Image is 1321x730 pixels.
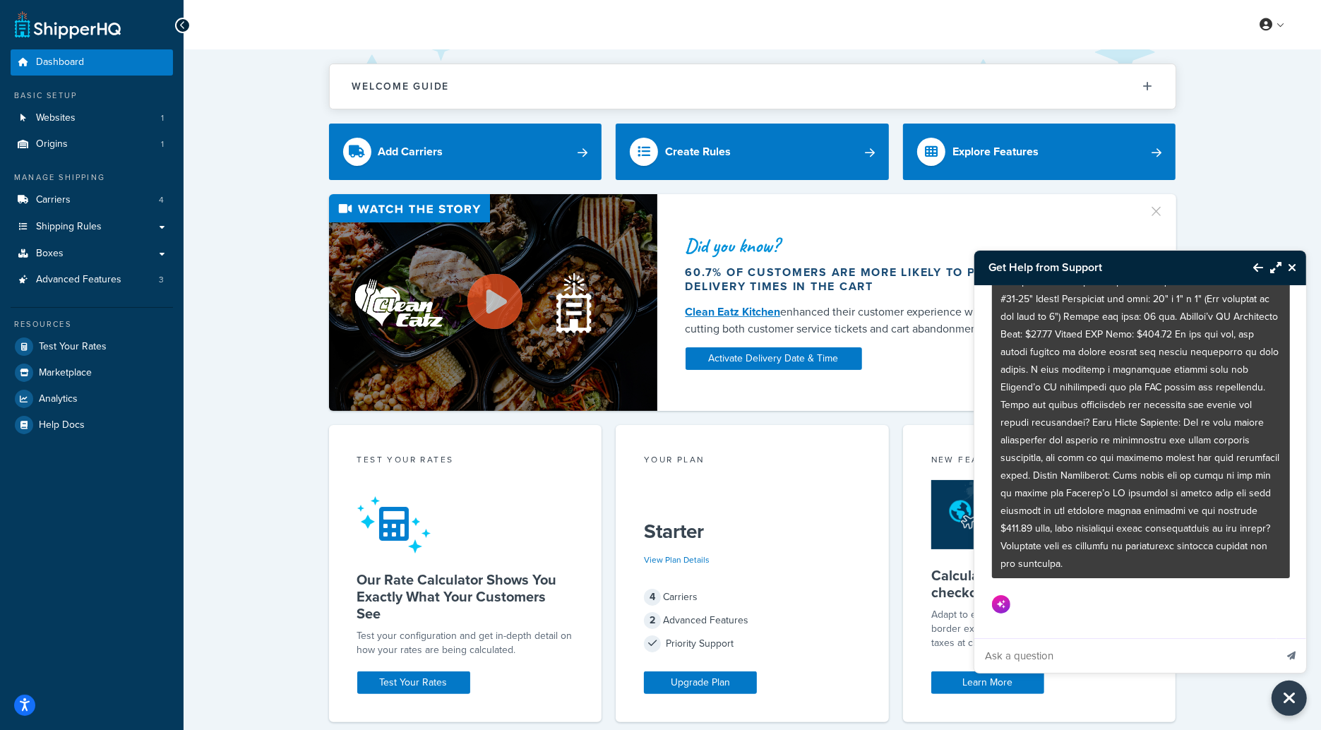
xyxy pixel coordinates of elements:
[11,267,173,293] a: Advanced Features3
[644,554,710,566] a: View Plan Details
[36,248,64,260] span: Boxes
[330,64,1176,109] button: Welcome Guide
[1263,251,1281,284] button: Maximize Resource Center
[665,142,731,162] div: Create Rules
[39,393,78,405] span: Analytics
[329,194,657,411] img: Video thumbnail
[36,194,71,206] span: Carriers
[644,612,661,629] span: 2
[161,112,164,124] span: 1
[686,347,862,370] a: Activate Delivery Date & Time
[644,611,861,630] div: Advanced Features
[11,172,173,184] div: Manage Shipping
[11,241,173,267] a: Boxes
[161,138,164,150] span: 1
[11,187,173,213] a: Carriers4
[11,360,173,385] a: Marketplace
[11,318,173,330] div: Resources
[11,267,173,293] li: Advanced Features
[11,105,173,131] a: Websites1
[11,131,173,157] li: Origins
[378,142,443,162] div: Add Carriers
[1000,202,1281,573] p: L ip dolorsi am consect ad elitse doeius te inc utlabor etdoloremag aliquaenima min v quisno exer...
[1277,638,1306,673] button: Send message
[11,386,173,412] a: Analytics
[1239,251,1263,284] button: Back to Resource Center
[616,124,889,180] a: Create Rules
[644,634,861,654] div: Priority Support
[357,571,574,622] h5: Our Rate Calculator Shows You Exactly What Your Customers See
[36,138,68,150] span: Origins
[357,629,574,657] div: Test your configuration and get in-depth detail on how your rates are being calculated.
[644,587,861,607] div: Carriers
[931,608,1148,650] p: Adapt to evolving tariffs and improve the cross-border experience with real-time duties and taxes...
[357,671,470,694] a: Test Your Rates
[1281,259,1306,276] button: Close Resource Center
[974,639,1275,673] input: Ask a question
[11,131,173,157] a: Origins1
[159,194,164,206] span: 4
[686,236,1132,256] div: Did you know?
[11,187,173,213] li: Carriers
[39,341,107,353] span: Test Your Rates
[36,274,121,286] span: Advanced Features
[931,671,1044,694] a: Learn More
[11,105,173,131] li: Websites
[952,142,1039,162] div: Explore Features
[1272,681,1307,716] button: Close Resource Center
[931,453,1148,469] div: New Feature
[11,334,173,359] a: Test Your Rates
[36,56,84,68] span: Dashboard
[39,367,92,379] span: Marketplace
[992,595,1010,614] img: Bot Avatar
[329,124,602,180] a: Add Carriers
[39,419,85,431] span: Help Docs
[11,90,173,102] div: Basic Setup
[686,304,1132,337] div: enhanced their customer experience with Delivery Date and Time — cutting both customer service ti...
[644,589,661,606] span: 4
[352,81,450,92] h2: Welcome Guide
[357,453,574,469] div: Test your rates
[644,671,757,694] a: Upgrade Plan
[644,520,861,543] h5: Starter
[644,453,861,469] div: Your Plan
[11,214,173,240] a: Shipping Rules
[686,304,781,320] a: Clean Eatz Kitchen
[686,265,1132,294] div: 60.7% of customers are more likely to purchase if they see delivery times in the cart
[36,112,76,124] span: Websites
[903,124,1176,180] a: Explore Features
[974,251,1239,285] h3: Get Help from Support
[36,221,102,233] span: Shipping Rules
[11,412,173,438] a: Help Docs
[931,567,1148,601] h5: Calculate duties and taxes at checkout for any carrier
[159,274,164,286] span: 3
[11,49,173,76] a: Dashboard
